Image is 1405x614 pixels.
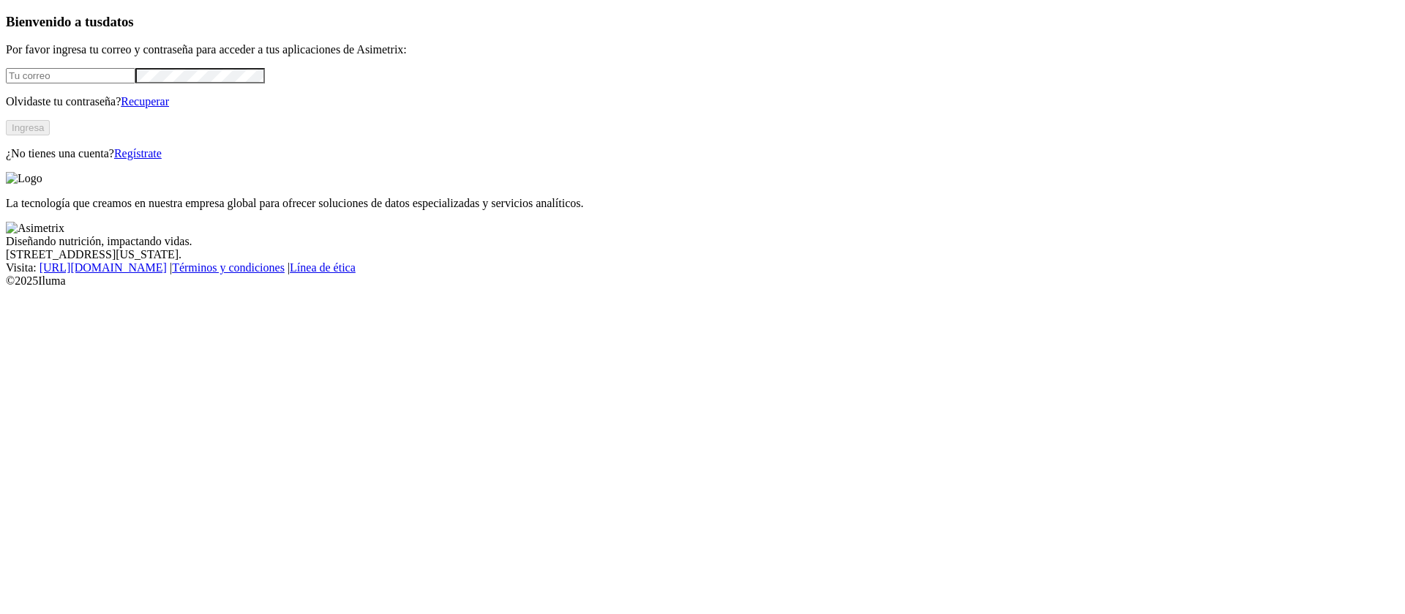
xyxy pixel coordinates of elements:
[6,14,1399,30] h3: Bienvenido a tus
[6,235,1399,248] div: Diseñando nutrición, impactando vidas.
[6,68,135,83] input: Tu correo
[6,120,50,135] button: Ingresa
[6,274,1399,288] div: © 2025 Iluma
[114,147,162,160] a: Regístrate
[6,147,1399,160] p: ¿No tienes una cuenta?
[6,222,64,235] img: Asimetrix
[102,14,134,29] span: datos
[290,261,356,274] a: Línea de ética
[6,261,1399,274] div: Visita : | |
[6,197,1399,210] p: La tecnología que creamos en nuestra empresa global para ofrecer soluciones de datos especializad...
[6,43,1399,56] p: Por favor ingresa tu correo y contraseña para acceder a tus aplicaciones de Asimetrix:
[6,172,42,185] img: Logo
[6,95,1399,108] p: Olvidaste tu contraseña?
[172,261,285,274] a: Términos y condiciones
[40,261,167,274] a: [URL][DOMAIN_NAME]
[6,248,1399,261] div: [STREET_ADDRESS][US_STATE].
[121,95,169,108] a: Recuperar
